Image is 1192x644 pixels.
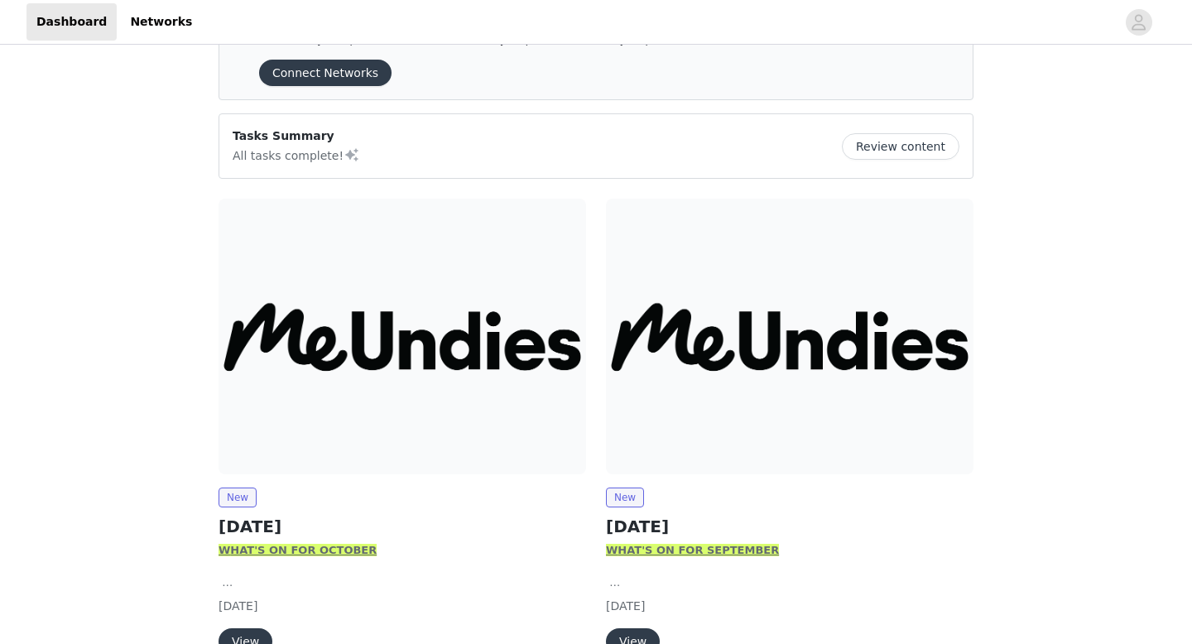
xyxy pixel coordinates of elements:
[233,145,360,165] p: All tasks complete!
[219,199,586,474] img: MeUndies
[606,514,973,539] h2: [DATE]
[233,127,360,145] p: Tasks Summary
[219,544,230,556] strong: W
[219,514,586,539] h2: [DATE]
[606,544,618,556] strong: W
[606,599,645,613] span: [DATE]
[618,544,779,556] strong: HAT'S ON FOR SEPTEMBER
[230,544,377,556] strong: HAT'S ON FOR OCTOBER
[219,488,257,507] span: New
[26,3,117,41] a: Dashboard
[120,3,202,41] a: Networks
[1131,9,1146,36] div: avatar
[259,60,392,86] button: Connect Networks
[842,133,959,160] button: Review content
[606,488,644,507] span: New
[606,199,973,474] img: MeUndies
[219,599,257,613] span: [DATE]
